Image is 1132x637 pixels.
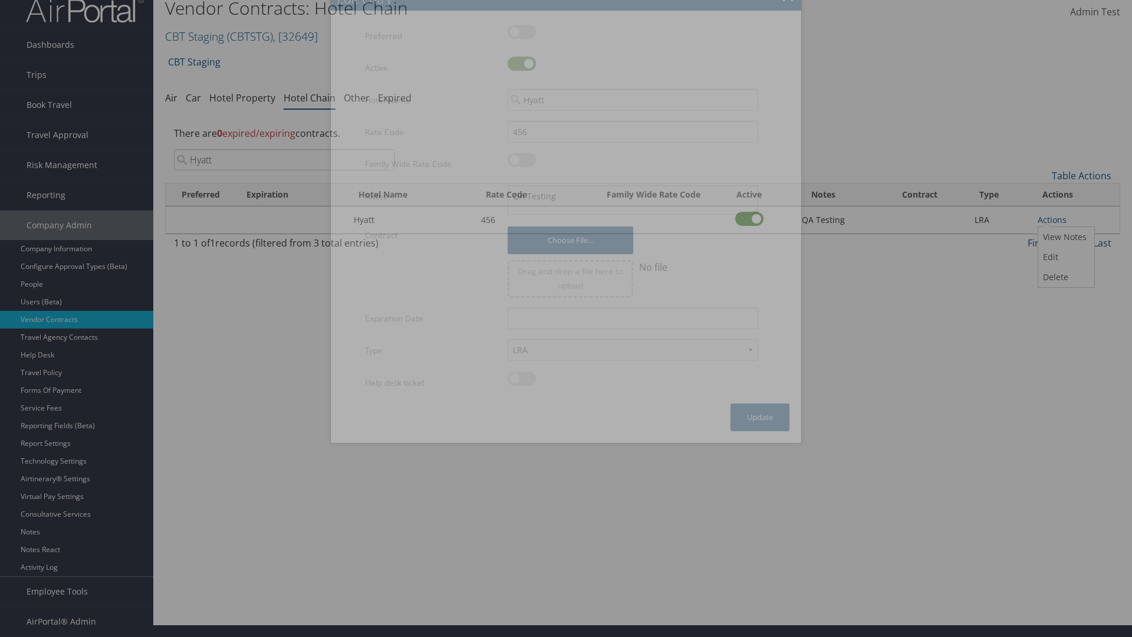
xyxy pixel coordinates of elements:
button: Update [730,403,789,431]
span: No file [639,261,667,274]
label: Help desk ticket [365,372,499,394]
label: Hotel Name [365,89,499,111]
span: Drag and drop a file here to upload [518,265,623,291]
label: Contract [365,224,499,247]
label: Family Wide Rate Code [365,153,499,175]
label: Type [365,339,499,362]
label: Active [365,57,499,79]
label: Preferred [365,25,499,47]
label: Notes [365,185,499,208]
label: Rate Code [365,121,499,143]
label: Expiration Date [365,307,499,330]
